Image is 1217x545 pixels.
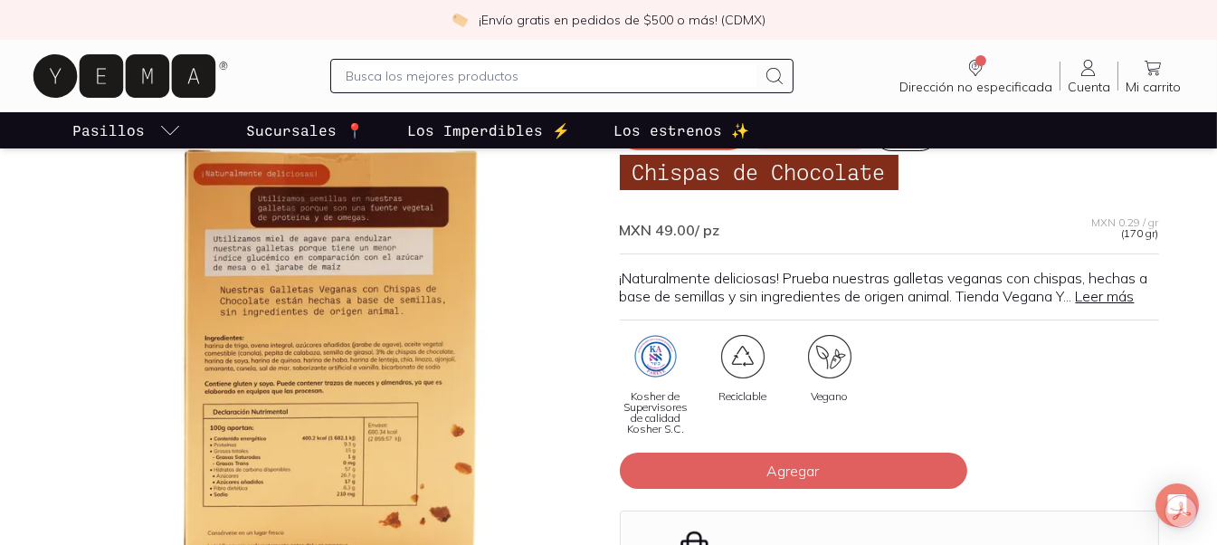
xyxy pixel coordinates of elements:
[242,112,367,148] a: Sucursales 📍
[620,391,692,435] span: Kosher de Supervisores de calidad Kosher S.C.
[479,11,765,29] p: ¡Envío gratis en pedidos de $500 o más! (CDMX)
[69,112,185,148] a: pasillo-todos-link
[1122,228,1159,239] span: (170 gr)
[1092,217,1159,228] span: MXN 0.29 / gr
[899,79,1052,95] span: Dirección no especificada
[1060,57,1117,95] a: Cuenta
[808,335,851,378] img: certificate_86a4b5dc-104e-40e4-a7f8-89b43527f01f=fwebp-q70-w96
[1155,483,1199,527] div: Open Intercom Messenger
[721,335,765,378] img: certificate_48a53943-26ef-4015-b3aa-8f4c5fdc4728=fwebp-q70-w96
[892,57,1060,95] a: Dirección no especificada
[1068,79,1110,95] span: Cuenta
[811,391,848,402] span: Vegano
[718,391,766,402] span: Reciclable
[452,12,468,28] img: check
[1076,287,1135,305] a: Leer más
[407,120,570,141] p: Los Imperdibles ⚡️
[1126,79,1181,95] span: Mi carrito
[620,221,720,239] span: MXN 49.00 / pz
[620,155,898,189] span: Chispas de Chocolate
[1118,57,1188,95] a: Mi carrito
[610,112,753,148] a: Los estrenos ✨
[634,335,678,378] img: certificate_0c5648d2-232c-430a-91a0-7c9e41ca3e50=fwebp-q70-w96
[346,65,756,87] input: Busca los mejores productos
[620,453,967,489] button: Agregar
[613,120,749,141] p: Los estrenos ✨
[620,269,1159,305] p: ¡Naturalmente deliciosas! Prueba nuestras galletas veganas con chispas, hechas a base de semillas...
[404,112,574,148] a: Los Imperdibles ⚡️
[72,120,145,141] p: Pasillos
[246,120,364,141] p: Sucursales 📍
[767,462,820,480] span: Agregar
